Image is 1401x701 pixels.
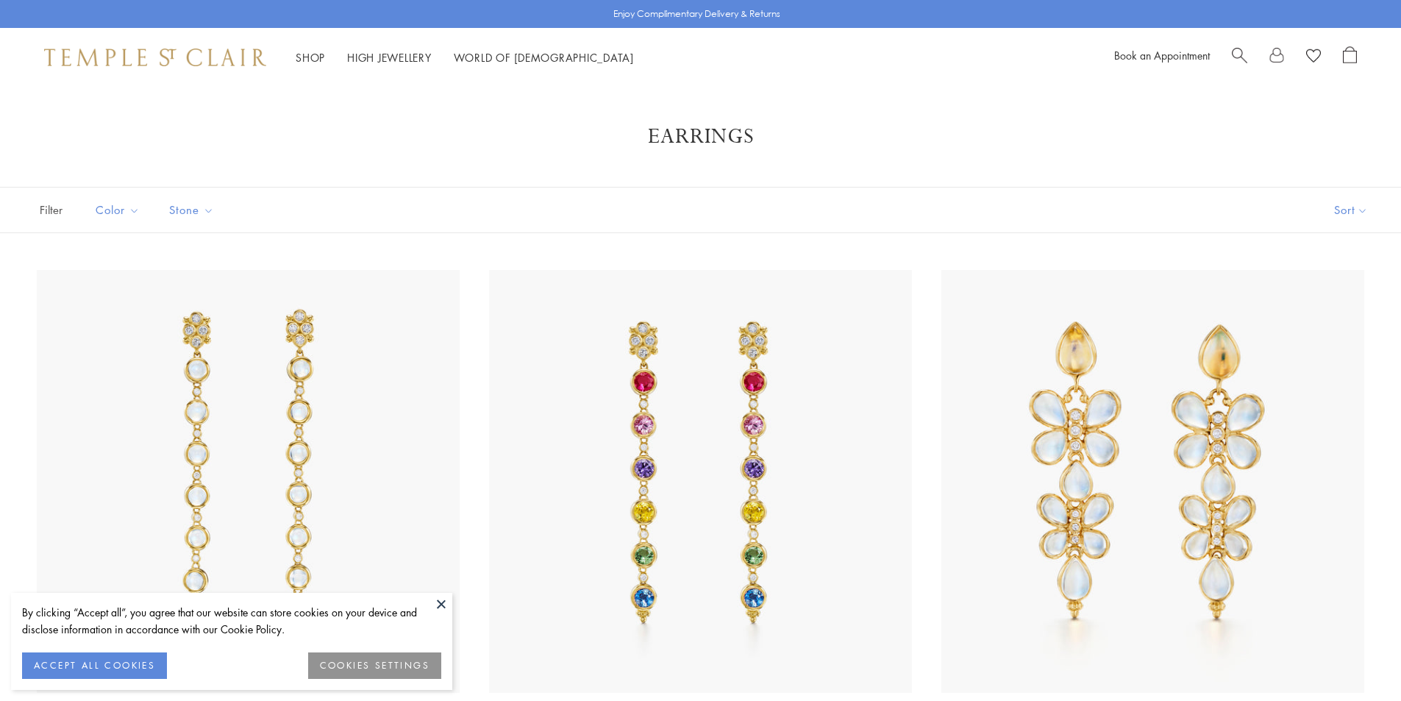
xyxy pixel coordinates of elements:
img: Temple St. Clair [44,49,266,66]
iframe: Gorgias live chat messenger [1327,632,1386,686]
div: By clicking “Accept all”, you agree that our website can store cookies on your device and disclos... [22,604,441,638]
h1: Earrings [59,124,1342,150]
a: Search [1232,46,1247,68]
a: World of [DEMOGRAPHIC_DATA]World of [DEMOGRAPHIC_DATA] [454,50,634,65]
a: ShopShop [296,50,325,65]
img: 18K Moonshot Drop Earrings [37,270,460,693]
span: Color [88,201,151,219]
a: View Wishlist [1306,46,1321,68]
nav: Main navigation [296,49,634,67]
a: Open Shopping Bag [1343,46,1357,68]
button: Color [85,193,151,227]
a: Book an Appointment [1114,48,1210,63]
a: High JewelleryHigh Jewellery [347,50,432,65]
span: Stone [162,201,225,219]
button: COOKIES SETTINGS [308,652,441,679]
img: 18K Rainbow Drop Earrings [489,270,912,693]
img: 18K Luna Flutter Drop Earrings [941,270,1364,693]
button: ACCEPT ALL COOKIES [22,652,167,679]
button: Show sort by [1301,188,1401,232]
p: Enjoy Complimentary Delivery & Returns [613,7,780,21]
button: Stone [158,193,225,227]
